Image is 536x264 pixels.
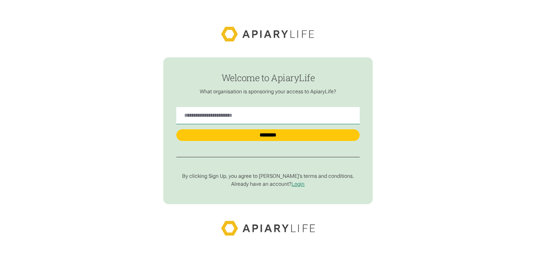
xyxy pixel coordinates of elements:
a: Login [291,181,304,187]
p: By clicking Sign Up, you agree to [PERSON_NAME]’s terms and conditions. [176,173,359,179]
h1: Welcome to ApiaryLife [176,73,359,83]
form: find-employer [163,57,373,204]
p: Already have an account? [176,181,359,187]
p: What organisation is sponsoring your access to ApiaryLife? [176,88,359,95]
